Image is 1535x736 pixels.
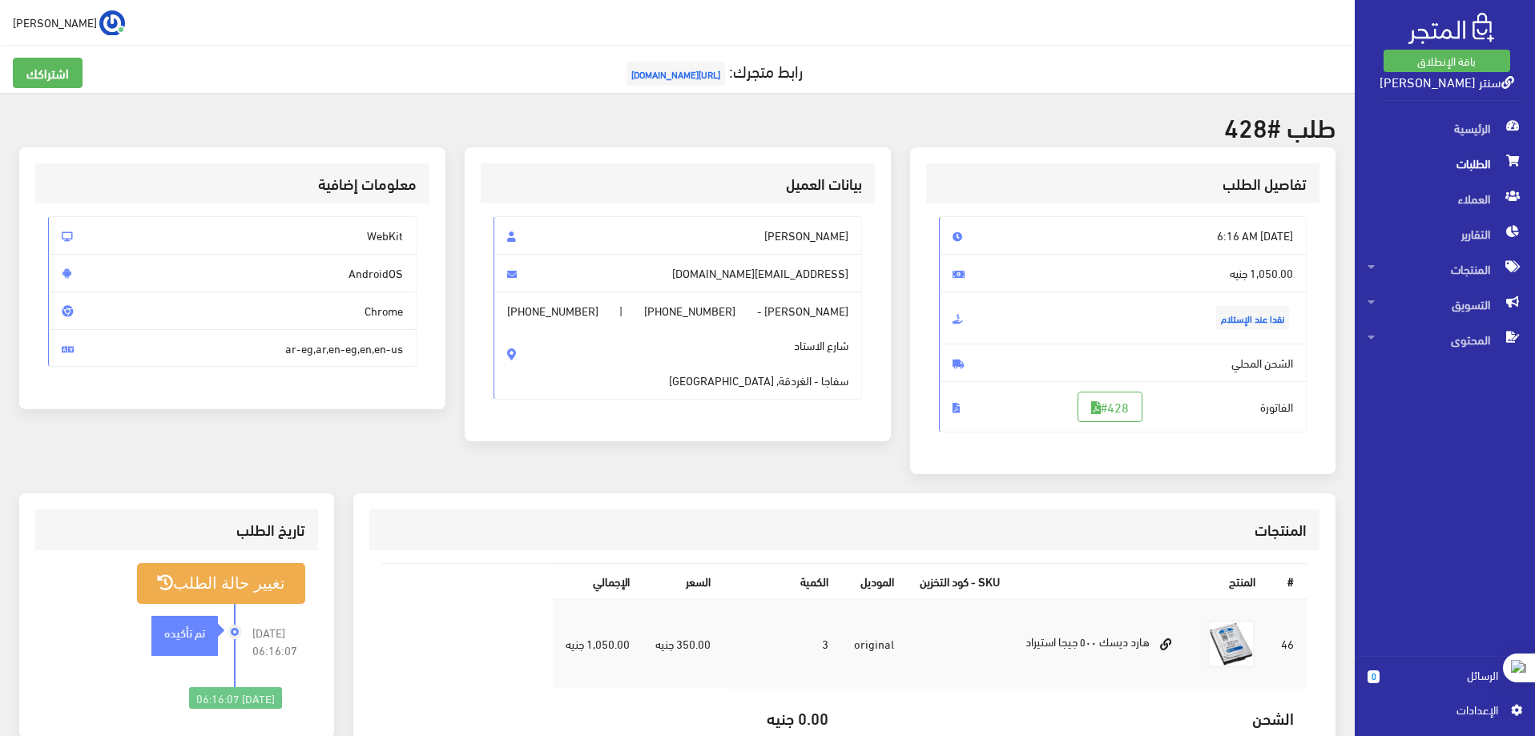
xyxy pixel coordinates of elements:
[19,112,1336,140] h2: طلب #428
[939,176,1307,191] h3: تفاصيل الطلب
[494,216,862,255] span: [PERSON_NAME]
[1368,701,1522,726] a: اﻹعدادات
[643,564,723,598] th: السعر
[99,10,125,36] img: ...
[1268,599,1307,689] td: 46
[553,599,643,689] td: 1,050.00 جنيه
[939,216,1307,255] span: [DATE] 6:16 AM
[644,302,735,320] span: [PHONE_NUMBER]
[1368,251,1522,287] span: المنتجات
[939,344,1307,382] span: الشحن المحلي
[723,564,841,598] th: الكمية
[137,563,305,604] button: تغيير حالة الطلب
[1408,13,1494,44] img: .
[1368,111,1522,146] span: الرئيسية
[1368,666,1522,701] a: 0 الرسائل
[1355,216,1535,251] a: التقارير
[19,626,80,687] iframe: Drift Widget Chat Controller
[48,176,417,191] h3: معلومات إضافية
[494,254,862,292] span: [EMAIL_ADDRESS][DOMAIN_NAME]
[1368,216,1522,251] span: التقارير
[1368,181,1522,216] span: العملاء
[1368,146,1522,181] span: الطلبات
[164,623,205,641] strong: تم تأكيده
[1380,701,1497,718] span: اﻹعدادات
[48,254,417,292] span: AndroidOS
[907,564,1013,598] th: SKU - كود التخزين
[1355,181,1535,216] a: العملاء
[626,62,725,86] span: [URL][DOMAIN_NAME]
[939,254,1307,292] span: 1,050.00 جنيه
[48,216,417,255] span: WebKit
[1384,50,1510,72] a: باقة الإنطلاق
[1368,670,1380,683] span: 0
[382,522,1307,537] h3: المنتجات
[48,329,417,368] span: ar-eg,ar,en-eg,en,en-us
[1380,70,1514,93] a: سنتر [PERSON_NAME]
[1216,306,1289,330] span: نقدا عند الإستلام
[643,599,723,689] td: 350.00 جنيه
[13,12,97,32] span: [PERSON_NAME]
[1268,564,1307,598] th: #
[189,687,282,710] div: [DATE] 06:16:07
[507,302,598,320] span: [PHONE_NUMBER]
[1368,322,1522,357] span: المحتوى
[841,599,907,689] td: original
[1355,251,1535,287] a: المنتجات
[736,709,828,726] h5: 0.00 جنيه
[1355,322,1535,357] a: المحتوى
[252,624,305,659] span: [DATE] 06:16:07
[723,599,841,689] td: 3
[1078,392,1142,422] a: #428
[669,320,848,389] span: شارع الاستاد سفاجا - الغردقة, [GEOGRAPHIC_DATA]
[622,55,803,85] a: رابط متجرك:[URL][DOMAIN_NAME]
[1355,146,1535,181] a: الطلبات
[1368,287,1522,322] span: التسويق
[1355,111,1535,146] a: الرئيسية
[854,709,1294,726] h5: الشحن
[13,58,83,88] a: اشتراكك
[494,292,862,400] span: [PERSON_NAME] - |
[1013,599,1195,689] td: هارد ديسك ٥٠٠ جيجا استيراد
[939,381,1307,432] span: الفاتورة
[48,522,305,537] h3: تاريخ الطلب
[48,292,417,330] span: Chrome
[553,564,643,598] th: اﻹجمالي
[1392,666,1498,684] span: الرسائل
[841,564,907,598] th: الموديل
[494,176,862,191] h3: بيانات العميل
[1013,564,1268,598] th: المنتج
[13,10,125,35] a: ... [PERSON_NAME]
